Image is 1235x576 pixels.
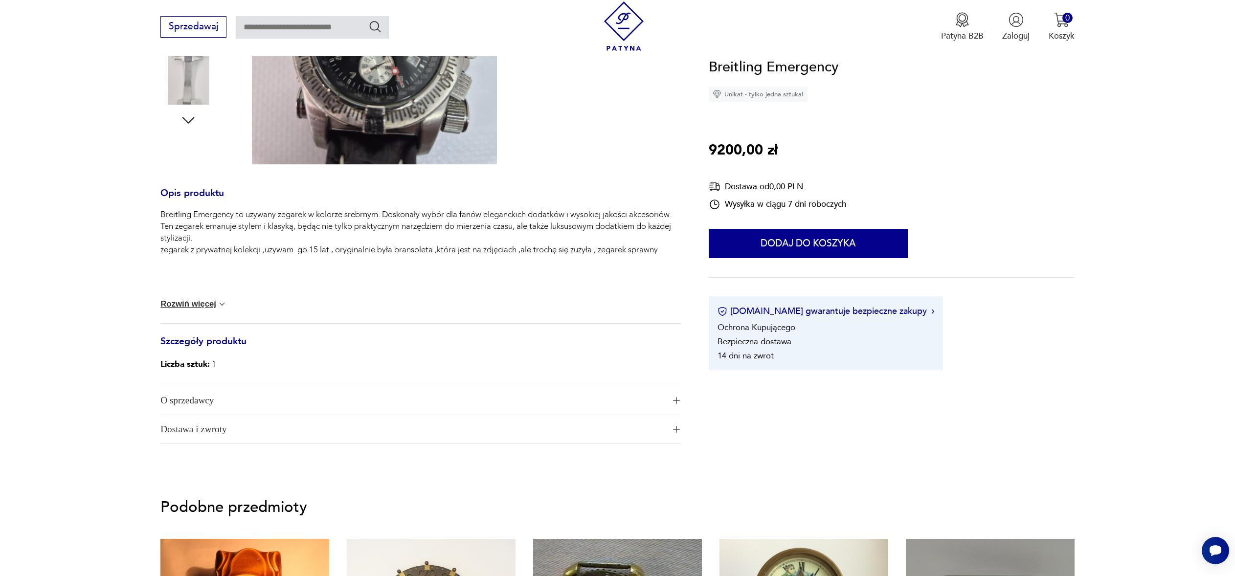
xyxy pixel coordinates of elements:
h3: Szczegóły produktu [160,338,681,357]
span: Dostawa i zwroty [160,415,665,443]
img: Ikona plusa [673,426,680,433]
div: Dostawa od 0,00 PLN [709,180,846,193]
img: Ikona strzałki w prawo [931,309,934,314]
div: Wysyłka w ciągu 7 dni roboczych [709,199,846,210]
button: Ikona plusaDostawa i zwroty [160,415,681,443]
img: Ikona medalu [955,12,970,27]
p: Podobne przedmioty [160,500,1075,514]
button: Szukaj [368,20,382,34]
button: Ikona plusaO sprzedawcy [160,386,681,415]
button: Dodaj do koszyka [709,229,908,259]
p: Koszyk [1049,30,1075,42]
img: Ikona plusa [673,397,680,404]
li: 14 dni na zwrot [718,351,774,362]
div: Unikat - tylko jedna sztuka! [709,88,808,102]
a: Ikona medaluPatyna B2B [941,12,984,42]
b: Liczba sztuk: [160,358,210,370]
button: Sprzedawaj [160,16,226,38]
img: Ikona diamentu [713,90,721,99]
img: Zdjęcie produktu Breitling Emergency [160,49,216,105]
button: [DOMAIN_NAME] gwarantuje bezpieczne zakupy [718,306,934,318]
button: Rozwiń więcej [160,299,227,309]
div: 0 [1062,13,1073,23]
img: chevron down [217,299,227,309]
span: O sprzedawcy [160,386,665,415]
li: Bezpieczna dostawa [718,336,791,348]
img: Patyna - sklep z meblami i dekoracjami vintage [599,1,649,51]
a: Sprzedawaj [160,23,226,31]
p: Zaloguj [1002,30,1030,42]
p: Breitling Emergency to używany zegarek w kolorze srebrnym. Doskonały wybór dla fanów eleganckich ... [160,209,681,256]
iframe: Smartsupp widget button [1202,537,1229,564]
button: Patyna B2B [941,12,984,42]
button: 0Koszyk [1049,12,1075,42]
img: Ikona certyfikatu [718,307,727,316]
p: 9200,00 zł [709,139,778,162]
li: Ochrona Kupującego [718,322,795,333]
img: Ikona dostawy [709,180,720,193]
p: Patyna B2B [941,30,984,42]
h1: Breitling Emergency [709,56,838,79]
h3: Opis produktu [160,190,681,209]
img: Ikona koszyka [1054,12,1069,27]
img: Ikonka użytkownika [1009,12,1024,27]
button: Zaloguj [1002,12,1030,42]
p: 1 [160,357,216,372]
